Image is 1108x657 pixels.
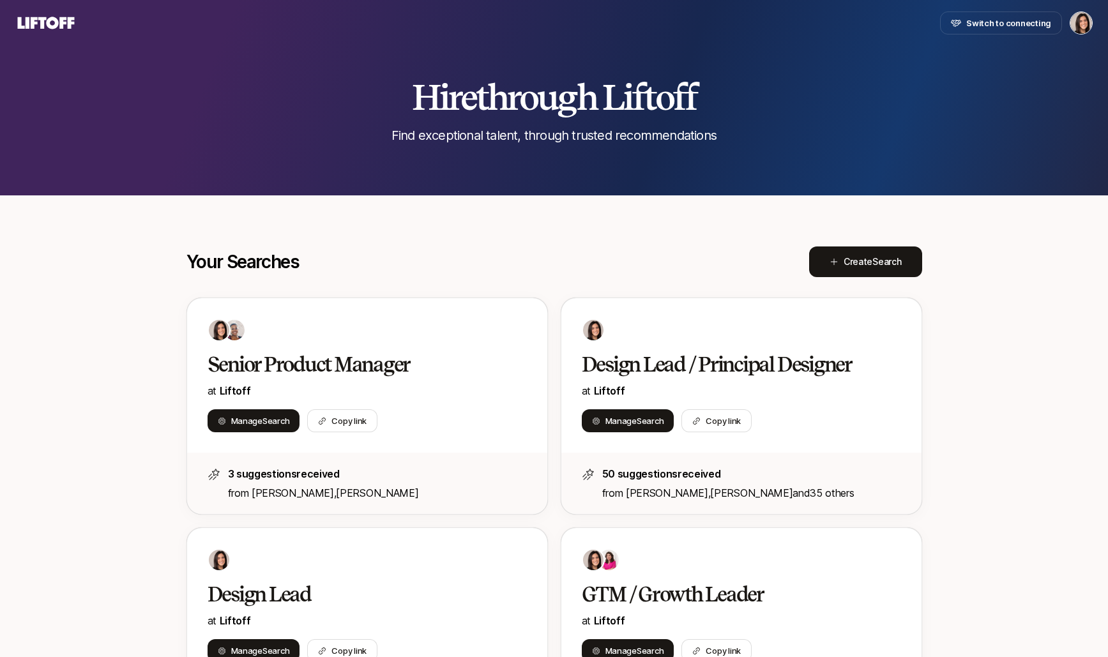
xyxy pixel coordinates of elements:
[582,409,674,432] button: ManageSearch
[681,409,752,432] button: Copy link
[582,382,901,399] p: at
[582,582,874,607] h2: GTM / Growth Leader
[336,487,418,499] span: [PERSON_NAME]
[208,582,500,607] h2: Design Lead
[594,614,625,627] a: Liftoff
[208,468,220,481] img: star-icon
[940,11,1062,34] button: Switch to connecting
[598,550,619,570] img: 9e09e871_5697_442b_ae6e_b16e3f6458f8.jpg
[231,644,290,657] span: Manage
[583,320,603,340] img: 71d7b91d_d7cb_43b4_a7ea_a9b2f2cc6e03.jpg
[1070,12,1092,34] img: Eleanor Morgan
[252,487,334,499] span: [PERSON_NAME]
[637,416,664,426] span: Search
[582,468,595,481] img: star-icon
[872,256,901,267] span: Search
[476,75,696,119] span: through Liftoff
[582,612,901,629] p: at
[605,644,664,657] span: Manage
[583,550,603,570] img: 71d7b91d_d7cb_43b4_a7ea_a9b2f2cc6e03.jpg
[307,409,377,432] button: Copy link
[262,646,289,656] span: Search
[220,384,251,397] span: Liftoff
[224,320,245,340] img: dbb69939_042d_44fe_bb10_75f74df84f7f.jpg
[594,384,625,397] a: Liftoff
[209,320,229,340] img: 71d7b91d_d7cb_43b4_a7ea_a9b2f2cc6e03.jpg
[208,409,300,432] button: ManageSearch
[637,646,664,656] span: Search
[710,487,793,499] span: [PERSON_NAME]
[793,487,854,499] span: and
[208,612,527,629] p: at
[1070,11,1093,34] button: Eleanor Morgan
[809,246,922,277] button: CreateSearch
[412,78,697,116] h2: Hire
[391,126,717,144] p: Find exceptional talent, through trusted recommendations
[228,485,527,501] p: from
[626,487,708,499] span: [PERSON_NAME]
[602,485,901,501] p: from
[262,416,289,426] span: Search
[582,352,874,377] h2: Design Lead / Principal Designer
[208,382,527,399] p: at
[228,465,527,482] p: 3 suggestions received
[844,254,902,269] span: Create
[602,465,901,482] p: 50 suggestions received
[209,550,229,570] img: 71d7b91d_d7cb_43b4_a7ea_a9b2f2cc6e03.jpg
[208,352,500,377] h2: Senior Product Manager
[605,414,664,427] span: Manage
[220,614,251,627] span: Liftoff
[334,487,419,499] span: ,
[810,487,854,499] span: 35 others
[186,252,300,272] p: Your Searches
[231,414,290,427] span: Manage
[708,487,793,499] span: ,
[966,17,1051,29] span: Switch to connecting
